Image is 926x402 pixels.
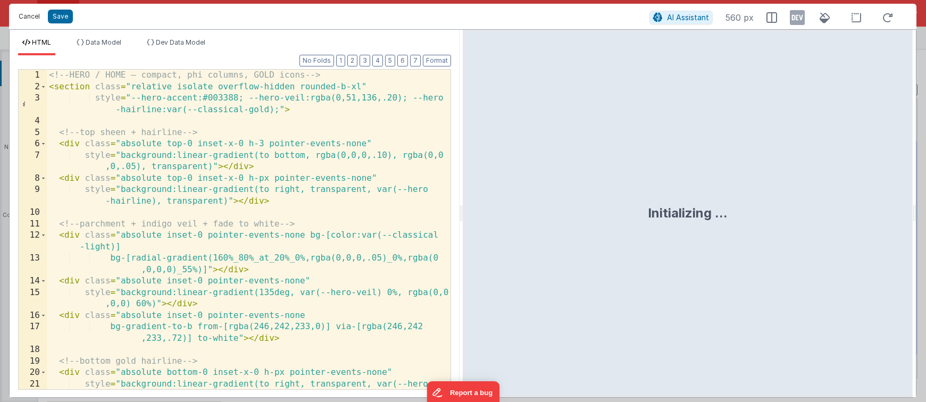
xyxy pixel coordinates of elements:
[19,253,47,275] div: 13
[19,115,47,127] div: 4
[19,93,47,115] div: 3
[410,55,421,66] button: 7
[48,10,73,23] button: Save
[19,81,47,93] div: 2
[19,367,47,379] div: 20
[19,344,47,356] div: 18
[649,11,713,24] button: AI Assistant
[19,150,47,173] div: 7
[336,55,345,66] button: 1
[19,287,47,310] div: 15
[648,205,728,222] div: Initializing ...
[19,138,47,150] div: 6
[423,55,451,66] button: Format
[299,55,334,66] button: No Folds
[397,55,408,66] button: 6
[13,9,45,24] button: Cancel
[347,55,357,66] button: 2
[86,38,121,46] span: Data Model
[32,38,51,46] span: HTML
[19,219,47,230] div: 11
[19,310,47,322] div: 16
[19,173,47,185] div: 8
[19,70,47,81] div: 1
[385,55,395,66] button: 5
[19,321,47,344] div: 17
[372,55,383,66] button: 4
[19,127,47,139] div: 5
[667,13,709,22] span: AI Assistant
[725,11,754,24] span: 560 px
[360,55,370,66] button: 3
[19,356,47,367] div: 19
[19,275,47,287] div: 14
[19,230,47,253] div: 12
[19,207,47,219] div: 10
[19,379,47,401] div: 21
[156,38,205,46] span: Dev Data Model
[19,184,47,207] div: 9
